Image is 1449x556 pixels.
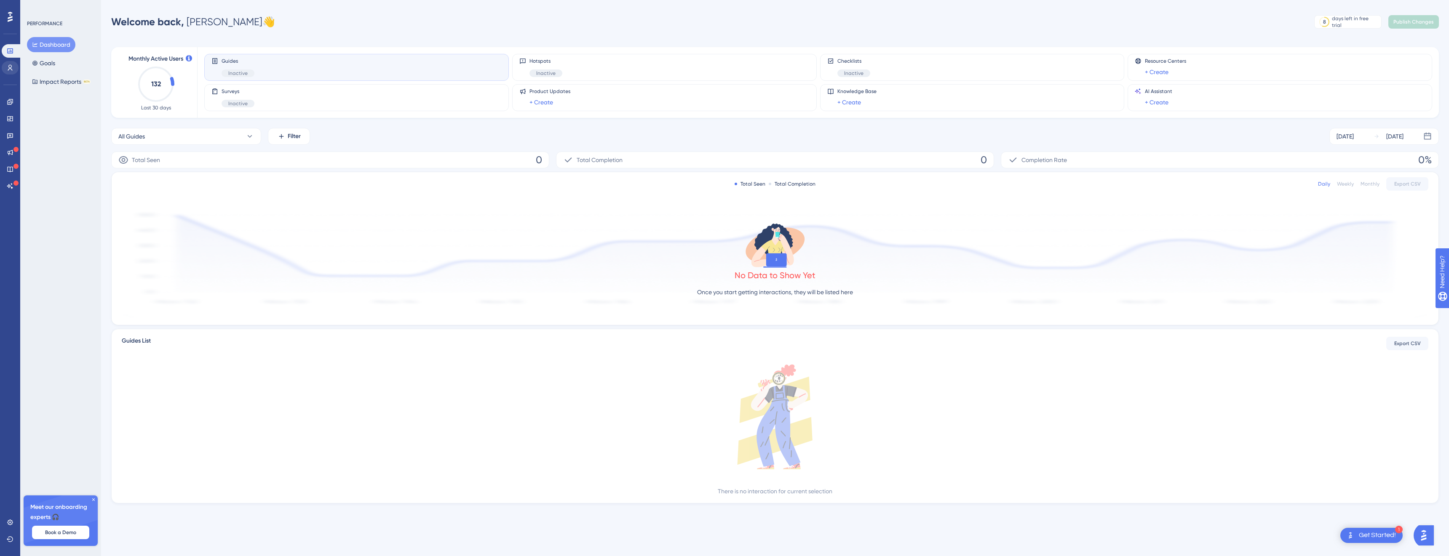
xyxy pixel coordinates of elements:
span: Surveys [222,88,254,95]
span: All Guides [118,131,145,141]
span: Hotspots [529,58,562,64]
span: Book a Demo [45,529,76,536]
div: Monthly [1361,181,1379,187]
span: Total Seen [132,155,160,165]
span: Filter [288,131,301,141]
a: + Create [837,97,861,107]
span: Monthly Active Users [128,54,183,64]
div: [DATE] [1337,131,1354,141]
button: Goals [27,56,60,71]
span: Completion Rate [1021,155,1067,165]
span: Guides List [122,336,151,351]
span: Need Help? [20,2,53,12]
span: AI Assistant [1145,88,1172,95]
div: PERFORMANCE [27,20,62,27]
p: Once you start getting interactions, they will be listed here [697,287,853,297]
div: [PERSON_NAME] 👋 [111,15,275,29]
span: Resource Centers [1145,58,1186,64]
button: Dashboard [27,37,75,52]
div: days left in free trial [1332,15,1379,29]
span: Inactive [228,70,248,77]
span: Export CSV [1394,340,1421,347]
span: Inactive [844,70,864,77]
button: Impact ReportsBETA [27,74,96,89]
a: + Create [1145,67,1168,77]
span: 0 [981,153,987,167]
button: Export CSV [1386,337,1428,350]
div: Daily [1318,181,1330,187]
span: Last 30 days [141,104,171,111]
span: 0% [1418,153,1432,167]
iframe: UserGuiding AI Assistant Launcher [1414,523,1439,548]
div: Get Started! [1359,531,1396,540]
div: Open Get Started! checklist, remaining modules: 1 [1340,528,1403,543]
div: Total Seen [735,181,765,187]
button: Export CSV [1386,177,1428,191]
div: Total Completion [769,181,815,187]
div: [DATE] [1386,131,1404,141]
span: 0 [536,153,542,167]
div: BETA [83,80,91,84]
button: Book a Demo [32,526,89,539]
a: + Create [1145,97,1168,107]
span: Welcome back, [111,16,184,28]
span: Export CSV [1394,181,1421,187]
button: Filter [268,128,310,145]
div: No Data to Show Yet [735,269,815,281]
span: Checklists [837,58,870,64]
span: Product Updates [529,88,570,95]
span: Meet our onboarding experts 🎧 [30,502,91,522]
div: 8 [1323,19,1326,25]
span: Total Completion [577,155,623,165]
button: Publish Changes [1388,15,1439,29]
div: There is no interaction for current selection [718,486,832,496]
div: 1 [1395,526,1403,533]
span: Publish Changes [1393,19,1434,25]
img: launcher-image-alternative-text [1345,530,1355,540]
span: Knowledge Base [837,88,877,95]
text: 132 [151,80,161,88]
button: All Guides [111,128,261,145]
div: Weekly [1337,181,1354,187]
span: Guides [222,58,254,64]
span: Inactive [228,100,248,107]
span: Inactive [536,70,556,77]
a: + Create [529,97,553,107]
